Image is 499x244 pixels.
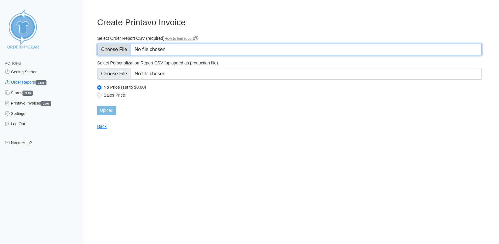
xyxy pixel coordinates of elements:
span: Actions [5,61,21,66]
a: Back [97,124,107,129]
label: No Price (set to $0.00) [104,84,482,90]
span: 2299 [22,91,33,96]
input: Upload [97,106,116,115]
label: Sales Price [104,92,482,98]
h3: Create Printavo Invoice [97,17,482,28]
a: How to find report [165,36,199,41]
label: Select Order Report CSV (required) [97,36,482,41]
label: Select Personalization Report CSV (uploaded as production file) [97,60,482,66]
span: 2296 [41,101,51,106]
span: 2335 [36,80,46,85]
